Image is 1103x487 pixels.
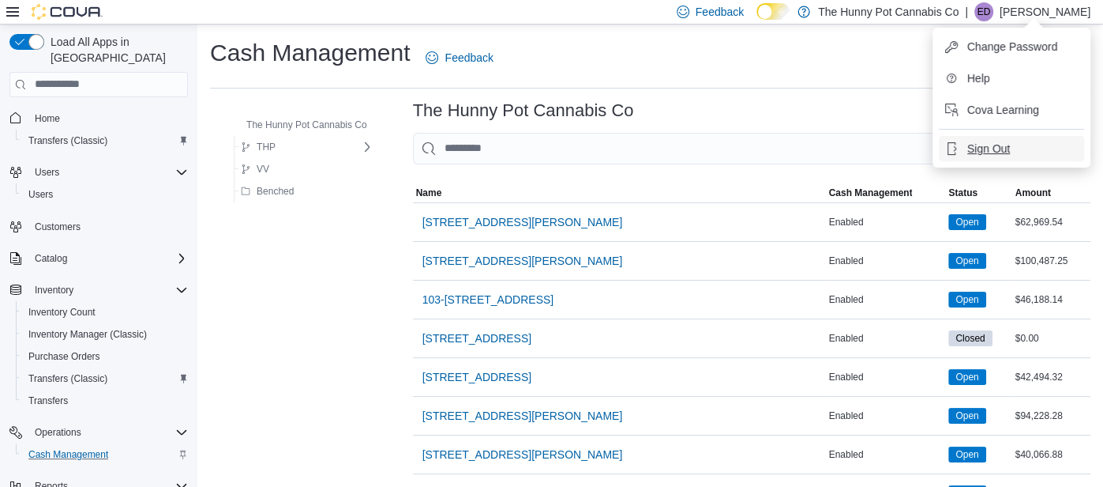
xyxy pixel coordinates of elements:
p: [PERSON_NAME] [1000,2,1090,21]
button: [STREET_ADDRESS][PERSON_NAME] [416,400,629,432]
span: [STREET_ADDRESS] [422,369,531,385]
span: ED [977,2,991,21]
span: Cova Learning [967,102,1039,118]
button: Name [413,183,826,202]
button: Inventory [28,281,80,300]
button: Users [16,183,194,206]
button: Operations [28,423,88,442]
span: Customers [28,217,188,236]
button: [STREET_ADDRESS] [416,361,538,393]
button: Cash Management [825,183,945,202]
span: Open [948,253,985,269]
div: Emmerson Dias [974,2,993,21]
span: Inventory [35,284,73,296]
span: 103-[STREET_ADDRESS] [422,292,554,308]
span: Transfers (Classic) [22,369,188,388]
a: Home [28,109,66,128]
div: Enabled [825,406,945,425]
span: Inventory Manager (Classic) [28,328,147,341]
button: Customers [3,215,194,238]
span: Transfers (Classic) [22,131,188,150]
button: Catalog [28,249,73,268]
span: The Hunny Pot Cannabis Co [246,119,367,131]
span: Home [35,112,60,125]
p: The Hunny Pot Cannabis Co [818,2,959,21]
button: 103-[STREET_ADDRESS] [416,284,561,315]
span: Cash Management [28,448,108,461]
span: Home [28,108,188,128]
span: Change Password [967,39,1057,55]
a: Transfers [22,391,74,410]
span: Inventory Count [22,303,188,322]
span: Customers [35,221,81,233]
button: VV [234,160,276,179]
button: Purchase Orders [16,345,194,368]
input: This is a search bar. As you type, the results lower in the page will automatically filter. [413,133,1090,164]
div: $42,494.32 [1012,368,1091,387]
span: [STREET_ADDRESS][PERSON_NAME] [422,214,623,230]
span: Open [948,408,985,424]
span: Inventory Manager (Classic) [22,325,188,344]
a: Cash Management [22,445,114,464]
span: Open [955,293,978,307]
span: Transfers [22,391,188,410]
span: [STREET_ADDRESS] [422,330,531,346]
button: Amount [1012,183,1091,202]
a: Feedback [419,42,499,74]
span: THP [257,141,276,153]
div: $94,228.28 [1012,406,1091,425]
span: Benched [257,185,294,198]
img: Cova [32,4,103,20]
h3: The Hunny Pot Cannabis Co [413,101,634,120]
p: | [965,2,968,21]
a: Transfers (Classic) [22,369,114,388]
span: Catalog [35,252,67,265]
a: Users [22,185,59,204]
span: Cash Management [828,187,912,199]
span: Purchase Orders [28,350,100,363]
a: Inventory Count [22,303,102,322]
span: Load All Apps in [GEOGRAPHIC_DATA] [44,34,188,66]
span: Transfers (Classic) [28,134,107,147]
span: Name [416,187,442,199]
span: Users [22,185,188,204]
span: Open [948,292,985,308]
button: [STREET_ADDRESS][PERSON_NAME] [416,439,629,470]
span: [STREET_ADDRESS][PERSON_NAME] [422,447,623,462]
span: Feedback [445,50,493,66]
span: Help [967,70,990,86]
button: Operations [3,421,194,444]
h1: Cash Management [210,37,410,69]
span: Open [955,370,978,384]
button: Catalog [3,247,194,270]
span: Inventory [28,281,188,300]
span: Open [948,214,985,230]
button: [STREET_ADDRESS] [416,323,538,354]
button: Transfers [16,390,194,412]
div: Enabled [825,445,945,464]
button: Change Password [939,34,1084,59]
span: [STREET_ADDRESS][PERSON_NAME] [422,408,623,424]
button: Inventory Manager (Classic) [16,323,194,345]
span: Open [948,447,985,462]
div: $40,066.88 [1012,445,1091,464]
a: Customers [28,217,87,236]
button: Transfers (Classic) [16,130,194,152]
div: Enabled [825,290,945,309]
a: Transfers (Classic) [22,131,114,150]
button: Users [28,163,66,182]
button: Cash Management [16,444,194,466]
button: [STREET_ADDRESS][PERSON_NAME] [416,245,629,277]
button: Inventory Count [16,301,194,323]
span: Closed [955,331,985,345]
div: Enabled [825,329,945,348]
button: The Hunny Pot Cannabis Co [224,115,373,134]
button: Status [945,183,1011,202]
span: Open [955,409,978,423]
span: Open [955,254,978,268]
span: Transfers [28,395,68,407]
span: Status [948,187,977,199]
a: Purchase Orders [22,347,107,366]
button: [STREET_ADDRESS][PERSON_NAME] [416,206,629,238]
